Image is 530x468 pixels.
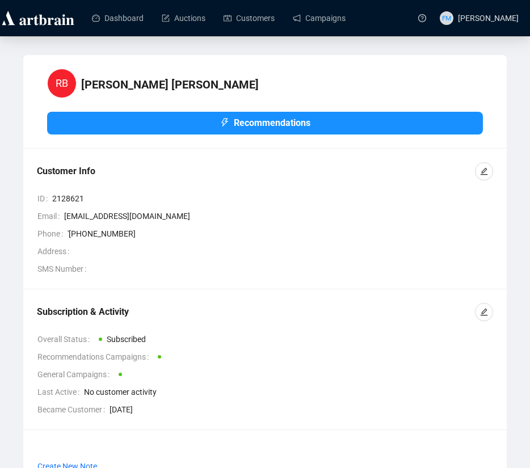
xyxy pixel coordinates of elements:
span: [DATE] [110,403,493,416]
a: Dashboard [92,3,144,33]
span: Email [37,210,64,222]
span: Overall Status [37,333,94,345]
span: Phone [37,227,68,240]
div: Customer Info [37,165,475,178]
button: Recommendations [47,112,483,134]
span: '[PHONE_NUMBER] [68,227,493,240]
span: No customer activity [84,386,493,398]
span: ID [37,192,52,205]
span: Address [37,245,74,258]
span: 2128621 [52,192,493,205]
span: FM [442,12,452,23]
span: General Campaigns [37,368,114,381]
a: Campaigns [293,3,346,33]
span: Recommendations [234,116,310,130]
span: edit [480,167,488,175]
a: Auctions [162,3,205,33]
span: Subscribed [107,335,146,344]
span: RB [56,75,68,91]
a: Customers [224,3,275,33]
span: Became Customer [37,403,110,416]
span: Last Active [37,386,84,398]
span: [PERSON_NAME] [458,14,519,23]
span: SMS Number [37,263,91,275]
span: question-circle [418,14,426,22]
span: [EMAIL_ADDRESS][DOMAIN_NAME] [64,210,493,222]
div: Subscription & Activity [37,305,475,319]
span: edit [480,308,488,316]
span: thunderbolt [220,118,229,127]
span: Recommendations Campaigns [37,351,153,363]
h4: [PERSON_NAME] [PERSON_NAME] [81,77,259,92]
